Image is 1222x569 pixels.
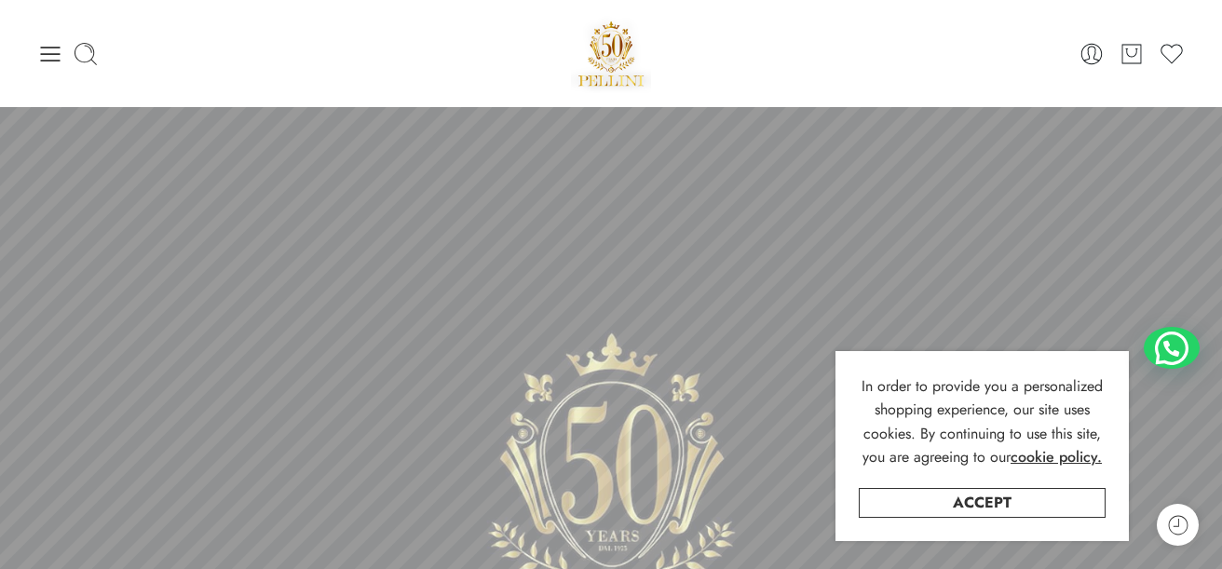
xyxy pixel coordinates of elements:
[1119,41,1145,67] a: Cart
[1011,445,1102,469] a: cookie policy.
[1159,41,1185,67] a: Wishlist
[571,14,651,93] a: Pellini -
[859,488,1106,518] a: Accept
[1079,41,1105,67] a: Login / Register
[571,14,651,93] img: Pellini
[862,375,1103,468] span: In order to provide you a personalized shopping experience, our site uses cookies. By continuing ...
